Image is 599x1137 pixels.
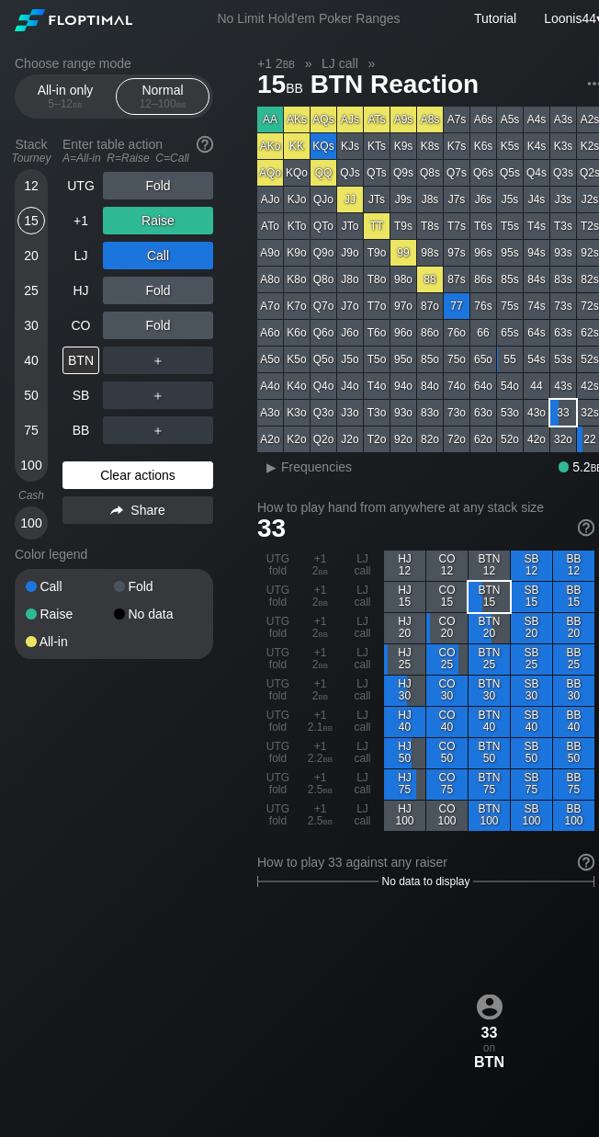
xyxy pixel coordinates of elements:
[470,267,496,292] div: 86s
[257,582,299,612] div: UTG fold
[189,11,427,30] div: No Limit Hold’em Poker Ranges
[311,187,336,212] div: QJo
[124,97,201,110] div: 12 – 100
[390,426,416,452] div: 92o
[257,644,299,675] div: UTG fold
[524,133,549,159] div: K4s
[342,613,383,643] div: LJ call
[257,373,283,399] div: A4o
[426,613,468,643] div: CO 20
[426,707,468,737] div: CO 40
[62,416,99,444] div: BB
[337,240,363,266] div: J9o
[524,213,549,239] div: T4s
[319,596,329,608] span: bb
[103,312,213,339] div: Fold
[417,373,443,399] div: 84o
[511,676,552,706] div: SB 30
[284,133,310,159] div: KK
[311,373,336,399] div: Q4o
[524,240,549,266] div: 94s
[497,187,523,212] div: J5s
[342,707,383,737] div: LJ call
[426,551,468,581] div: CO 12
[281,460,352,474] span: Frequencies
[384,551,425,581] div: HJ 12
[284,293,310,319] div: K7o
[470,213,496,239] div: T6s
[553,551,594,581] div: BB 12
[497,293,523,319] div: 75s
[576,852,596,872] img: help.32db89a4.svg
[426,738,468,768] div: CO 50
[553,582,594,612] div: BB 15
[470,400,496,426] div: 63o
[390,373,416,399] div: 94o
[417,107,443,132] div: A8s
[497,160,523,186] div: Q5s
[23,79,107,114] div: All-in only
[470,426,496,452] div: 62o
[257,551,299,581] div: UTG fold
[103,347,213,374] div: ＋
[257,613,299,643] div: UTG fold
[550,267,576,292] div: 83s
[550,213,576,239] div: T3s
[417,400,443,426] div: 83o
[26,635,114,648] div: All-in
[342,676,383,706] div: LJ call
[417,426,443,452] div: 82o
[337,426,363,452] div: J2o
[257,738,299,768] div: UTG fold
[337,373,363,399] div: J4o
[469,707,510,737] div: BTN 40
[364,293,390,319] div: T7o
[311,240,336,266] div: Q9o
[364,373,390,399] div: T4o
[114,580,202,593] div: Fold
[553,707,594,737] div: BB 40
[364,320,390,346] div: T6o
[444,373,469,399] div: 74o
[17,451,45,479] div: 100
[550,347,576,372] div: 53s
[311,293,336,319] div: Q7o
[444,267,469,292] div: 87s
[444,107,469,132] div: A7s
[257,160,283,186] div: AQo
[337,160,363,186] div: QJs
[444,240,469,266] div: 97s
[17,381,45,409] div: 50
[364,160,390,186] div: QTs
[364,426,390,452] div: T2o
[103,172,213,199] div: Fold
[62,207,99,234] div: +1
[576,517,596,538] img: help.32db89a4.svg
[470,347,496,372] div: 65o
[342,551,383,581] div: LJ call
[62,381,99,409] div: SB
[284,400,310,426] div: K3o
[103,207,213,234] div: Raise
[299,613,341,643] div: +1 2
[477,994,503,1019] img: icon-avatar.b40e07d9.svg
[364,240,390,266] div: T9o
[390,293,416,319] div: 97o
[17,172,45,199] div: 12
[524,347,549,372] div: 54s
[550,133,576,159] div: K3s
[470,160,496,186] div: Q6s
[417,293,443,319] div: 87o
[323,721,333,733] span: bb
[103,416,213,444] div: ＋
[470,187,496,212] div: J6s
[470,293,496,319] div: 76s
[110,506,123,516] img: share.864f2f62.svg
[497,426,523,452] div: 52o
[364,133,390,159] div: KTs
[257,187,283,212] div: AJo
[342,582,383,612] div: LJ call
[284,373,310,399] div: K4o
[364,107,390,132] div: ATs
[544,11,596,26] span: Loonis44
